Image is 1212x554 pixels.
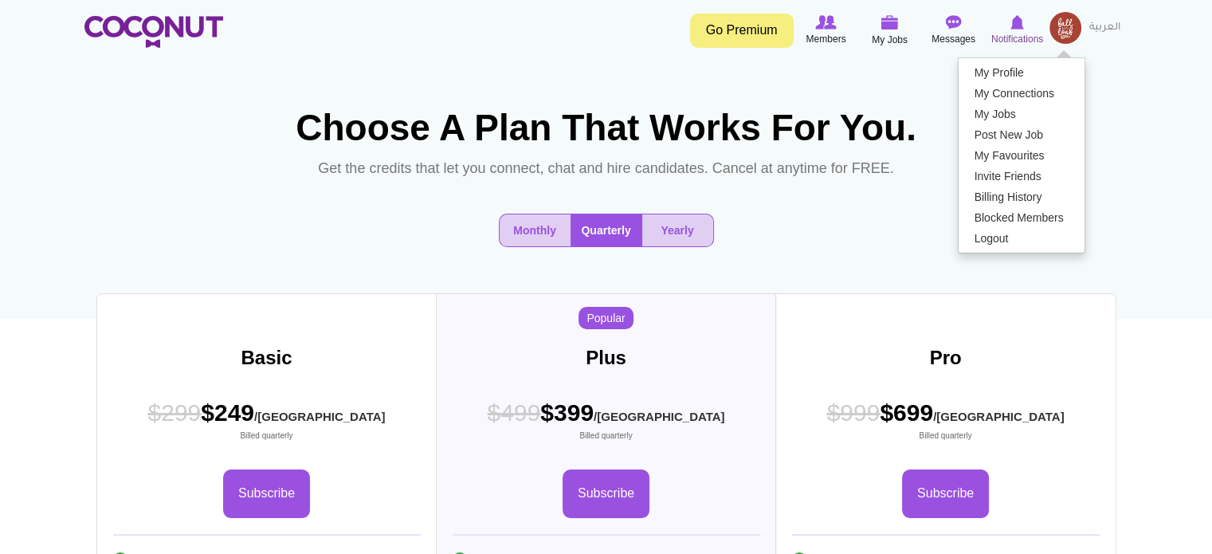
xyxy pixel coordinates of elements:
[986,12,1049,49] a: Notifications Notifications
[488,430,725,442] small: Billed quarterly
[84,16,223,48] img: Home
[579,307,633,329] span: Popular
[815,15,836,29] img: Browse Members
[946,15,962,29] img: Messages
[148,396,386,442] span: $249
[991,31,1043,47] span: Notifications
[858,12,922,49] a: My Jobs My Jobs
[288,108,925,148] h1: Choose A Plan That Works For You.
[959,124,1085,145] a: Post New Job
[148,399,202,426] span: $299
[571,214,642,246] button: Quarterly
[959,207,1085,228] a: Blocked Members
[1081,12,1128,44] a: العربية
[776,348,1116,368] h3: Pro
[827,430,1065,442] small: Billed quarterly
[959,104,1085,124] a: My Jobs
[642,214,713,246] button: Yearly
[97,348,437,368] h3: Basic
[827,399,881,426] span: $999
[806,31,845,47] span: Members
[959,83,1085,104] a: My Connections
[959,166,1085,187] a: Invite Friends
[872,32,908,48] span: My Jobs
[1010,15,1024,29] img: Notifications
[500,214,571,246] button: Monthly
[312,156,900,182] p: Get the credits that let you connect, chat and hire candidates. Cancel at anytime for FREE.
[690,14,794,48] a: Go Premium
[827,396,1065,442] span: $699
[437,348,776,368] h3: Plus
[488,399,541,426] span: $499
[881,15,899,29] img: My Jobs
[563,470,649,518] a: Subscribe
[959,187,1085,207] a: Billing History
[932,31,975,47] span: Messages
[959,228,1085,249] a: Logout
[922,12,986,49] a: Messages Messages
[148,430,386,442] small: Billed quarterly
[933,410,1064,423] sub: /[GEOGRAPHIC_DATA]
[488,396,725,442] span: $399
[959,62,1085,83] a: My Profile
[223,470,310,518] a: Subscribe
[794,12,858,49] a: Browse Members Members
[594,410,724,423] sub: /[GEOGRAPHIC_DATA]
[902,470,989,518] a: Subscribe
[254,410,385,423] sub: /[GEOGRAPHIC_DATA]
[959,145,1085,166] a: My Favourites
